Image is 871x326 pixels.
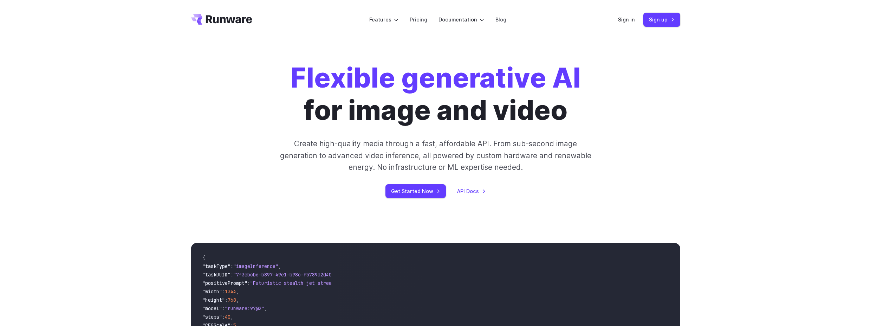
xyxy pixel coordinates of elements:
span: { [202,255,205,261]
a: Get Started Now [385,184,446,198]
span: , [278,263,281,269]
span: "7f3ebcb6-b897-49e1-b98c-f5789d2d40d7" [233,271,340,278]
span: 768 [228,297,236,303]
span: : [222,314,225,320]
span: : [247,280,250,286]
a: Pricing [410,15,427,24]
span: "runware:97@2" [225,305,264,312]
span: "Futuristic stealth jet streaking through a neon-lit cityscape with glowing purple exhaust" [250,280,506,286]
span: "taskUUID" [202,271,230,278]
span: , [236,297,239,303]
span: 40 [225,314,230,320]
label: Features [369,15,398,24]
a: Go to / [191,14,252,25]
span: 1344 [225,288,236,295]
h1: for image and video [291,62,581,127]
span: : [230,271,233,278]
a: Blog [495,15,506,24]
span: "taskType" [202,263,230,269]
a: Sign up [643,13,680,26]
span: "positivePrompt" [202,280,247,286]
span: : [230,263,233,269]
strong: Flexible generative AI [291,62,581,94]
span: : [222,305,225,312]
span: "height" [202,297,225,303]
span: "steps" [202,314,222,320]
label: Documentation [438,15,484,24]
span: , [230,314,233,320]
a: API Docs [457,187,486,195]
span: , [264,305,267,312]
span: "width" [202,288,222,295]
span: "model" [202,305,222,312]
span: : [222,288,225,295]
span: , [236,288,239,295]
span: : [225,297,228,303]
span: "imageInference" [233,263,278,269]
a: Sign in [618,15,635,24]
p: Create high-quality media through a fast, affordable API. From sub-second image generation to adv... [279,138,592,173]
